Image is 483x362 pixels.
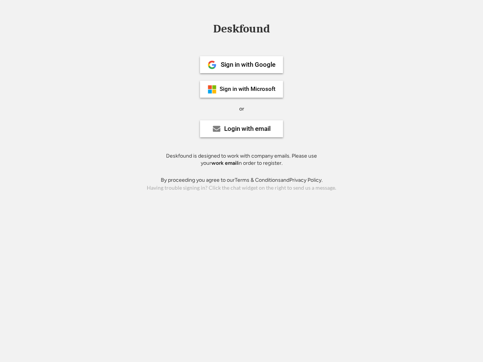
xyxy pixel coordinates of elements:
img: 1024px-Google__G__Logo.svg.png [208,60,217,69]
div: By proceeding you agree to our and [161,176,323,184]
div: Deskfound [209,23,274,35]
a: Privacy Policy. [289,177,323,183]
div: Sign in with Google [221,61,275,68]
img: ms-symbollockup_mssymbol_19.png [208,85,217,94]
div: Deskfound is designed to work with company emails. Please use your in order to register. [157,152,326,167]
a: Terms & Conditions [235,177,281,183]
div: Login with email [224,126,271,132]
div: or [239,105,244,113]
strong: work email [211,160,238,166]
div: Sign in with Microsoft [220,86,275,92]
